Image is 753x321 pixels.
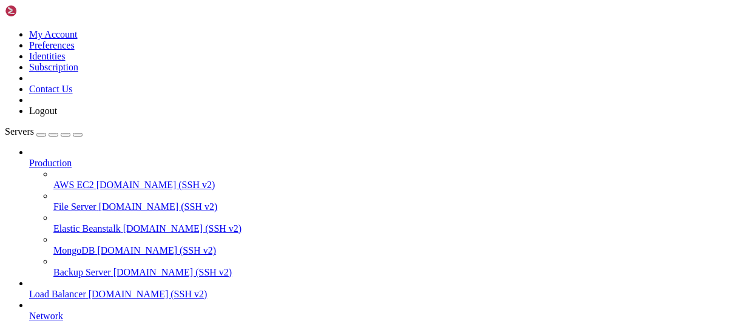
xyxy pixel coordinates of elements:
[29,278,748,300] li: Load Balancer [DOMAIN_NAME] (SSH v2)
[29,62,78,72] a: Subscription
[97,245,216,255] span: [DOMAIN_NAME] (SSH v2)
[53,212,748,234] li: Elastic Beanstalk [DOMAIN_NAME] (SSH v2)
[89,289,208,299] span: [DOMAIN_NAME] (SSH v2)
[53,201,748,212] a: File Server [DOMAIN_NAME] (SSH v2)
[53,169,748,191] li: AWS EC2 [DOMAIN_NAME] (SSH v2)
[29,311,63,321] span: Network
[29,106,57,116] a: Logout
[53,267,111,277] span: Backup Server
[5,5,75,17] img: Shellngn
[53,223,121,234] span: Elastic Beanstalk
[29,289,86,299] span: Load Balancer
[29,158,72,168] span: Production
[29,29,78,39] a: My Account
[123,223,242,234] span: [DOMAIN_NAME] (SSH v2)
[53,180,94,190] span: AWS EC2
[29,40,75,50] a: Preferences
[53,201,96,212] span: File Server
[29,147,748,278] li: Production
[29,51,66,61] a: Identities
[29,289,748,300] a: Load Balancer [DOMAIN_NAME] (SSH v2)
[99,201,218,212] span: [DOMAIN_NAME] (SSH v2)
[113,267,232,277] span: [DOMAIN_NAME] (SSH v2)
[29,158,748,169] a: Production
[96,180,215,190] span: [DOMAIN_NAME] (SSH v2)
[53,245,748,256] a: MongoDB [DOMAIN_NAME] (SSH v2)
[5,126,34,137] span: Servers
[5,126,83,137] a: Servers
[53,245,95,255] span: MongoDB
[53,223,748,234] a: Elastic Beanstalk [DOMAIN_NAME] (SSH v2)
[29,84,73,94] a: Contact Us
[53,180,748,191] a: AWS EC2 [DOMAIN_NAME] (SSH v2)
[53,267,748,278] a: Backup Server [DOMAIN_NAME] (SSH v2)
[53,256,748,278] li: Backup Server [DOMAIN_NAME] (SSH v2)
[53,191,748,212] li: File Server [DOMAIN_NAME] (SSH v2)
[53,234,748,256] li: MongoDB [DOMAIN_NAME] (SSH v2)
